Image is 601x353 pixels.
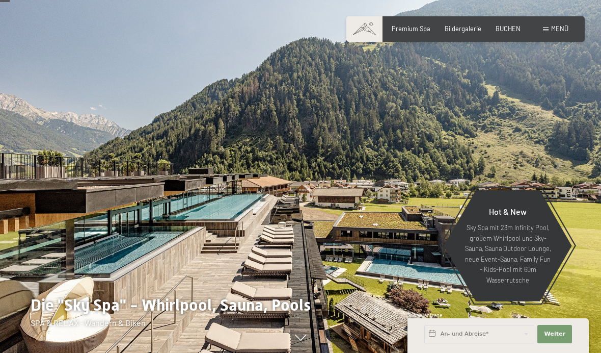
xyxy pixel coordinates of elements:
[537,325,572,343] button: Weiter
[496,24,521,33] a: BUCHEN
[443,190,572,302] a: Hot & New Sky Spa mit 23m Infinity Pool, großem Whirlpool und Sky-Sauna, Sauna Outdoor Lounge, ne...
[551,24,568,33] span: Menü
[544,330,565,338] span: Weiter
[407,312,443,318] span: Schnellanfrage
[445,24,481,33] a: Bildergalerie
[489,207,527,216] span: Hot & New
[392,24,430,33] a: Premium Spa
[463,222,552,285] p: Sky Spa mit 23m Infinity Pool, großem Whirlpool und Sky-Sauna, Sauna Outdoor Lounge, neue Event-S...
